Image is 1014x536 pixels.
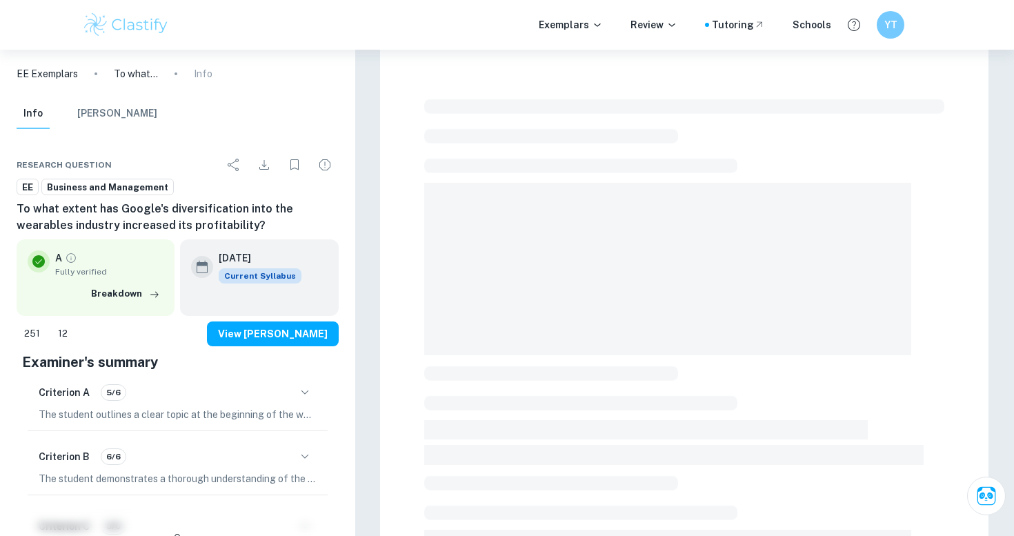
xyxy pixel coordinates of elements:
[967,477,1006,515] button: Ask Clai
[101,450,126,463] span: 6/6
[41,179,174,196] a: Business and Management
[194,66,212,81] p: Info
[842,13,866,37] button: Help and Feedback
[793,17,831,32] a: Schools
[50,323,75,345] div: Dislike
[219,268,301,284] span: Current Syllabus
[219,268,301,284] div: This exemplar is based on the current syllabus. Feel free to refer to it for inspiration/ideas wh...
[65,252,77,264] a: Grade fully verified
[55,250,62,266] p: A
[39,385,90,400] h6: Criterion A
[17,99,50,129] button: Info
[114,66,158,81] p: To what extent has Google's diversification into the wearables industry increased its profitability?
[250,151,278,179] div: Download
[55,266,163,278] span: Fully verified
[17,201,339,234] h6: To what extent has Google's diversification into the wearables industry increased its profitability?
[77,99,157,129] button: [PERSON_NAME]
[219,250,290,266] h6: [DATE]
[630,17,677,32] p: Review
[311,151,339,179] div: Report issue
[39,471,317,486] p: The student demonstrates a thorough understanding of the research question by incorporating a wid...
[712,17,765,32] a: Tutoring
[22,352,333,373] h5: Examiner's summary
[88,284,163,304] button: Breakdown
[50,327,75,341] span: 12
[539,17,603,32] p: Exemplars
[17,159,112,171] span: Research question
[207,321,339,346] button: View [PERSON_NAME]
[17,66,78,81] a: EE Exemplars
[883,17,899,32] h6: YT
[17,327,48,341] span: 251
[39,449,90,464] h6: Criterion B
[101,386,126,399] span: 5/6
[17,181,38,195] span: EE
[220,151,248,179] div: Share
[17,179,39,196] a: EE
[877,11,904,39] button: YT
[42,181,173,195] span: Business and Management
[17,323,48,345] div: Like
[281,151,308,179] div: Bookmark
[82,11,170,39] img: Clastify logo
[39,407,317,422] p: The student outlines a clear topic at the beginning of the work, making its aim clear to the read...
